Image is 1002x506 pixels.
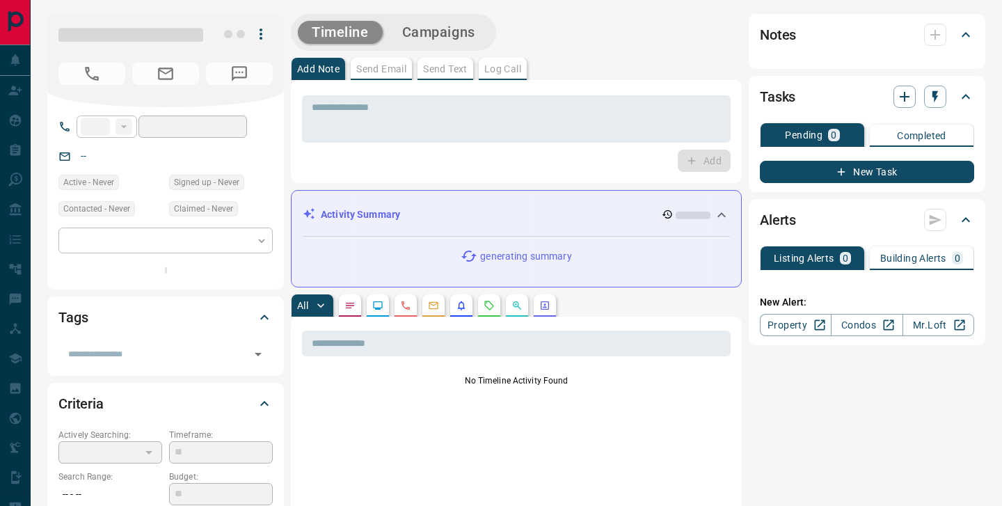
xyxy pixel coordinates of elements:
span: Contacted - Never [63,202,130,216]
button: Open [248,345,268,364]
h2: Notes [760,24,796,46]
svg: Emails [428,300,439,311]
p: -- - -- [58,483,162,506]
p: 0 [955,253,960,263]
p: Add Note [297,64,340,74]
p: Activity Summary [321,207,400,222]
span: No Email [132,63,199,85]
svg: Notes [344,300,356,311]
h2: Tags [58,306,88,329]
svg: Calls [400,300,411,311]
svg: Opportunities [511,300,523,311]
svg: Lead Browsing Activity [372,300,383,311]
p: All [297,301,308,310]
svg: Requests [484,300,495,311]
a: -- [81,150,86,161]
p: New Alert: [760,295,974,310]
p: Pending [785,130,822,140]
div: Criteria [58,387,273,420]
p: Completed [897,131,946,141]
button: Timeline [298,21,383,44]
button: New Task [760,161,974,183]
p: Building Alerts [880,253,946,263]
div: Tasks [760,80,974,113]
span: No Number [206,63,273,85]
p: Listing Alerts [774,253,834,263]
svg: Listing Alerts [456,300,467,311]
a: Mr.Loft [902,314,974,336]
a: Condos [831,314,902,336]
p: 0 [831,130,836,140]
span: No Number [58,63,125,85]
p: Actively Searching: [58,429,162,441]
div: Notes [760,18,974,52]
p: Search Range: [58,471,162,483]
p: generating summary [480,249,571,264]
span: Signed up - Never [174,175,239,189]
div: Activity Summary [303,202,730,228]
div: Alerts [760,203,974,237]
div: Tags [58,301,273,334]
span: Active - Never [63,175,114,189]
h2: Alerts [760,209,796,231]
button: Campaigns [388,21,489,44]
h2: Tasks [760,86,795,108]
p: No Timeline Activity Found [302,374,731,387]
p: Budget: [169,471,273,483]
p: 0 [843,253,848,263]
a: Property [760,314,832,336]
p: Timeframe: [169,429,273,441]
span: Claimed - Never [174,202,233,216]
h2: Criteria [58,393,104,415]
svg: Agent Actions [539,300,550,311]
